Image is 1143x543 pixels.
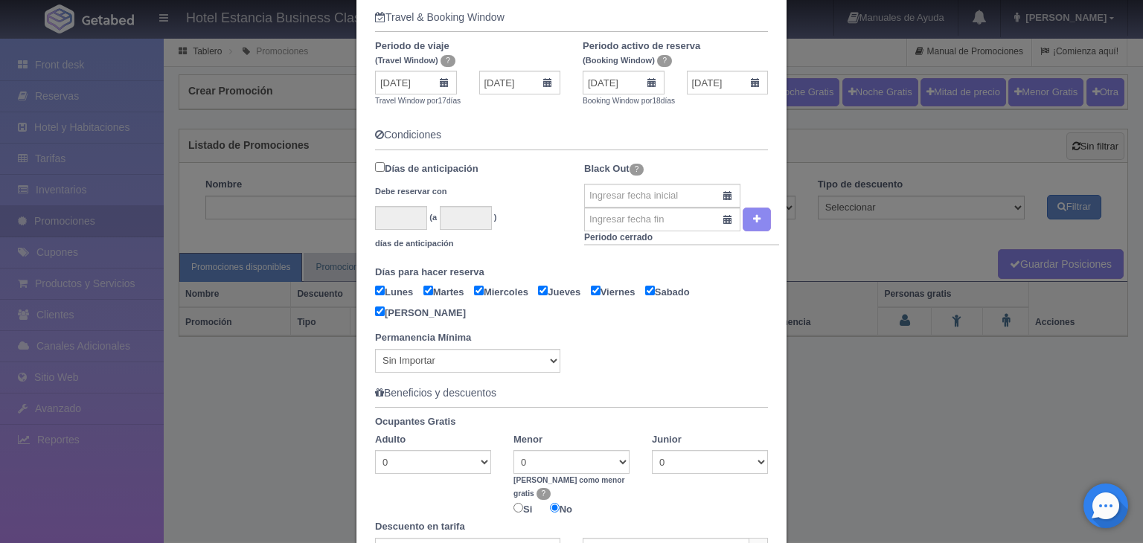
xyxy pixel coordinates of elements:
[537,488,551,500] span: ?
[474,286,484,295] input: Miercoles
[687,71,769,94] input: Fecha final
[438,97,446,105] span: 17
[657,55,672,67] span: ?
[375,187,446,196] small: Debe reservar con
[375,433,406,447] label: Adulto
[652,97,660,105] span: 18
[494,213,497,222] small: )
[584,208,740,231] input: Ingresar fecha fin
[591,283,643,300] label: Viernes
[375,71,457,94] input: Fecha inicial
[375,283,420,300] label: Lunes
[591,286,601,295] input: Viernes
[645,283,697,300] label: Sabado
[538,286,548,295] input: Jueves
[441,55,455,67] span: ?
[571,39,779,67] label: Periodo activo de reserva
[375,56,438,65] small: (Travel Window)
[645,286,655,295] input: Sabado
[423,283,472,300] label: Martes
[584,158,644,180] label: Black Out
[513,476,624,497] b: [PERSON_NAME] como menor gratis
[429,213,437,222] small: (a
[538,283,588,300] label: Jueves
[423,286,433,295] input: Martes
[513,500,532,517] label: Si
[584,231,779,245] th: Periodo cerrado
[375,129,768,141] h5: Condiciones
[375,12,768,23] h5: Travel & Booking Window
[375,286,385,295] input: Lunes
[375,388,768,399] h5: Beneficios y descuentos
[375,331,471,345] label: Permanencia Mínima
[652,433,682,447] label: Junior
[375,162,385,172] input: Días de anticipación Debe reservar con
[583,97,675,105] small: Booking Window por días
[583,71,665,94] input: Fecha inicial
[584,184,740,208] input: Ingresar fecha inicial
[375,306,385,316] input: [PERSON_NAME]
[375,520,465,534] label: Descuento en tarifa
[375,158,478,202] label: Días de anticipación
[513,503,523,513] input: Si
[375,239,454,248] small: días de anticipación
[583,56,655,65] small: (Booking Window)
[630,164,644,176] span: ?
[535,500,572,517] label: No
[364,415,779,429] label: Ocupantes Gratis
[375,97,461,105] small: Travel Window por días
[550,503,560,513] input: No
[474,283,536,300] label: Miercoles
[375,303,473,321] label: [PERSON_NAME]
[513,433,542,447] label: Menor
[364,266,779,280] label: Días para hacer reserva
[479,71,561,94] input: Fecha final
[364,39,571,67] label: Periodo de viaje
